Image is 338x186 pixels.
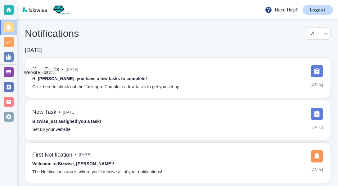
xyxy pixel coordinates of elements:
[311,28,327,39] div: All
[79,150,92,159] span: [DATE]
[25,47,43,54] h6: [DATE]
[310,123,323,132] span: [DATE]
[62,66,63,73] p: •
[32,84,181,90] p: Click here to check out the Task app. Complete a few tasks to get you set up!
[25,28,79,39] h4: Notifications
[32,152,72,158] h6: First Notification
[32,119,101,124] strong: Bizwise just assigned you a task!
[310,80,323,89] span: [DATE]
[32,169,162,175] p: The Notifications app is where you’ll receive all of your notifications!
[32,126,70,133] p: Set up your website
[25,58,331,98] a: New Tasks•[DATE]Hi [PERSON_NAME], you have a few tasks to complete!Click here to check out the Ta...
[311,65,323,77] img: DashboardSidebarTasks.svg
[52,5,70,15] img: Jazzy Gems Studio
[265,6,298,14] p: Need Help?
[311,150,323,162] img: DashboardSidebarNotification.svg
[25,143,331,183] a: First Notification•[DATE]Welcome to Bizwise, [PERSON_NAME]!The Notifications app is where you’ll ...
[32,161,114,166] strong: Welcome to Bizwise, [PERSON_NAME]!
[310,165,323,174] span: [DATE]
[32,109,56,116] h6: New Task
[303,5,333,15] a: Logout
[63,108,76,117] span: [DATE]
[310,8,326,12] p: Logout
[25,100,331,141] a: New Task•[DATE]Bizwise just assigned you a task!Set up your website[DATE]
[22,7,47,12] img: bizwise
[59,109,61,116] p: •
[75,151,76,158] p: •
[24,69,53,76] p: Website Editor
[66,65,79,74] span: [DATE]
[32,66,59,73] h6: New Tasks
[311,108,323,120] img: DashboardSidebarTasks.svg
[32,76,147,81] strong: Hi [PERSON_NAME], you have a few tasks to complete!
